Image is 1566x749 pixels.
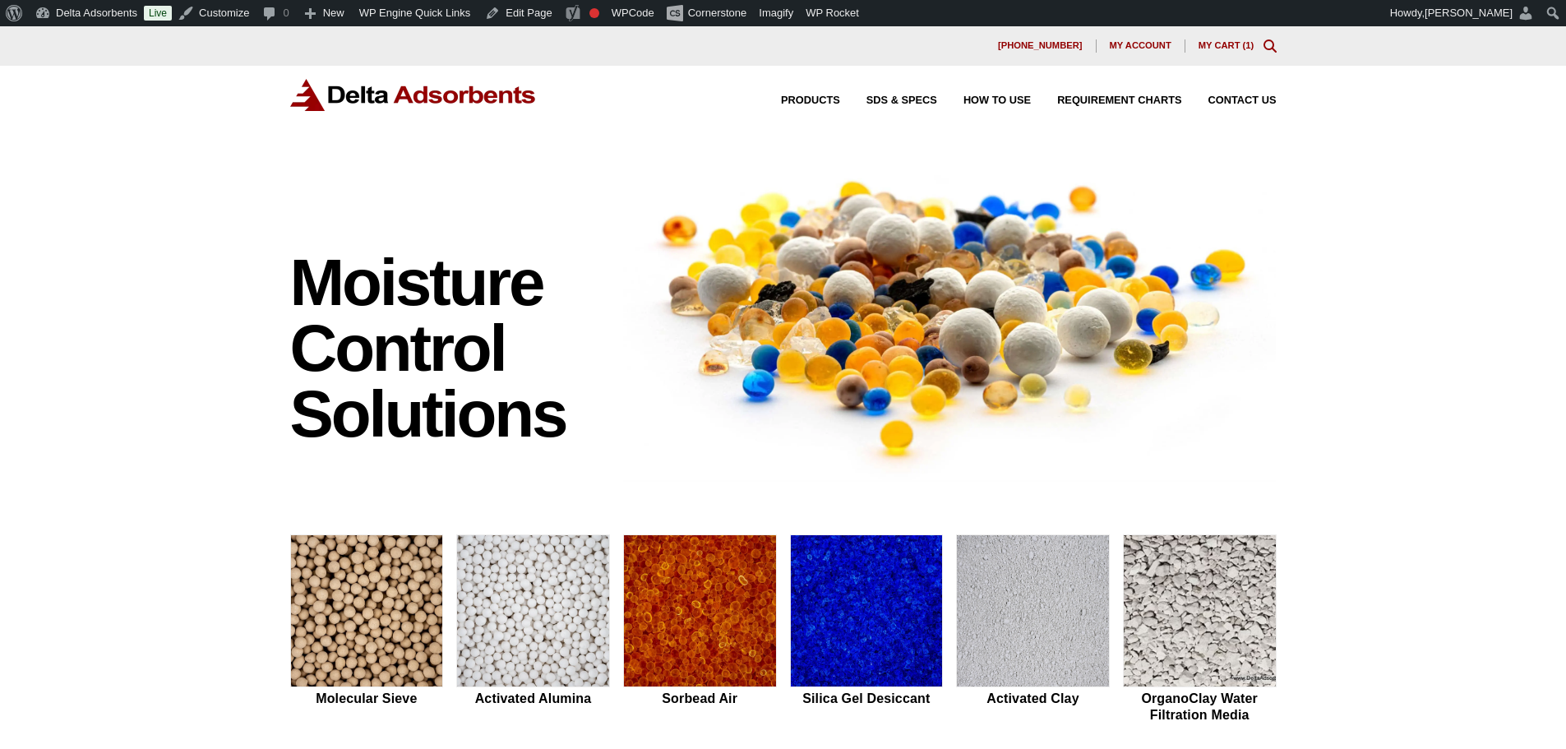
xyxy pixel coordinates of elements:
a: My account [1097,39,1185,53]
a: OrganoClay Water Filtration Media [1123,534,1277,725]
h2: Sorbead Air [623,691,777,706]
a: Requirement Charts [1031,95,1181,106]
h1: Moisture Control Solutions [290,250,607,447]
a: [PHONE_NUMBER] [985,39,1097,53]
span: SDS & SPECS [866,95,937,106]
span: How to Use [963,95,1031,106]
h2: Molecular Sieve [290,691,444,706]
span: Products [781,95,840,106]
a: Activated Clay [956,534,1110,725]
span: My account [1110,41,1171,50]
span: 1 [1245,40,1250,50]
span: [PERSON_NAME] [1425,7,1513,19]
img: Delta Adsorbents [290,79,537,111]
a: How to Use [937,95,1031,106]
span: Requirement Charts [1057,95,1181,106]
span: [PHONE_NUMBER] [998,41,1083,50]
img: Image [623,150,1277,482]
a: Contact Us [1182,95,1277,106]
a: Products [755,95,840,106]
span: Contact Us [1208,95,1277,106]
a: Activated Alumina [456,534,610,725]
h2: Silica Gel Desiccant [790,691,944,706]
div: Toggle Modal Content [1263,39,1277,53]
a: Sorbead Air [623,534,777,725]
a: Silica Gel Desiccant [790,534,944,725]
h2: Activated Clay [956,691,1110,706]
a: SDS & SPECS [840,95,937,106]
a: Molecular Sieve [290,534,444,725]
h2: OrganoClay Water Filtration Media [1123,691,1277,722]
h2: Activated Alumina [456,691,610,706]
div: Focus keyphrase not set [589,8,599,18]
a: Live [144,6,172,21]
a: My Cart (1) [1199,40,1254,50]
